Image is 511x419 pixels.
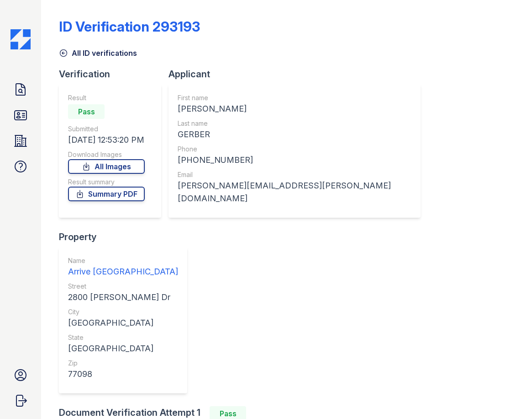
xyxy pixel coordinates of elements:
[68,150,145,159] div: Download Images
[68,368,178,381] div: 77098
[68,134,145,146] div: [DATE] 12:53:20 PM
[178,145,411,154] div: Phone
[178,102,411,115] div: [PERSON_NAME]
[59,68,169,81] div: Verification
[68,265,178,278] div: Arrive [GEOGRAPHIC_DATA]
[68,333,178,342] div: State
[59,231,195,243] div: Property
[68,256,178,265] div: Name
[169,68,428,81] div: Applicant
[68,93,145,102] div: Result
[68,359,178,368] div: Zip
[178,170,411,179] div: Email
[68,159,145,174] a: All Images
[59,48,137,59] a: All ID verifications
[178,128,411,141] div: GERBER
[68,317,178,329] div: [GEOGRAPHIC_DATA]
[68,307,178,317] div: City
[11,29,31,49] img: CE_Icon_Blue-c292c112584629df590d857e76928e9f676e5b41ef8f769ba2f05ee15b207248.png
[178,179,411,205] div: [PERSON_NAME][EMAIL_ADDRESS][PERSON_NAME][DOMAIN_NAME]
[68,177,145,187] div: Result summary
[178,154,411,167] div: [PHONE_NUMBER]
[68,342,178,355] div: [GEOGRAPHIC_DATA]
[178,93,411,102] div: First name
[68,104,105,119] div: Pass
[68,124,145,134] div: Submitted
[59,18,200,35] div: ID Verification 293193
[473,382,502,410] iframe: chat widget
[68,282,178,291] div: Street
[178,119,411,128] div: Last name
[68,256,178,278] a: Name Arrive [GEOGRAPHIC_DATA]
[68,291,178,304] div: 2800 [PERSON_NAME] Dr
[68,187,145,201] a: Summary PDF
